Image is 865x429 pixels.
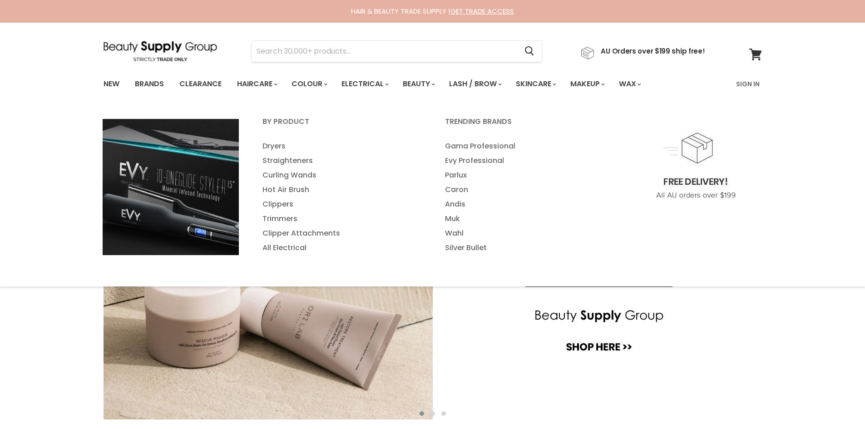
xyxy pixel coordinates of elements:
[820,386,856,420] iframe: Gorgias live chat messenger
[442,74,507,94] a: Lash / Brow
[252,41,518,62] input: Search
[434,226,614,241] a: Wahl
[335,74,394,94] a: Electrical
[251,168,432,182] a: Curling Wands
[434,197,614,212] a: Andis
[230,74,283,94] a: Haircare
[434,139,614,153] a: Gama Professional
[509,74,562,94] a: Skincare
[285,74,333,94] a: Colour
[434,153,614,168] a: Evy Professional
[251,241,432,255] a: All Electrical
[92,7,773,16] div: HAIR & BEAUTY TRADE SUPPLY |
[434,168,614,182] a: Parlux
[251,153,432,168] a: Straighteners
[173,74,228,94] a: Clearance
[97,71,690,97] ul: Main menu
[251,226,432,241] a: Clipper Attachments
[251,212,432,226] a: Trimmers
[434,139,614,255] ul: Main menu
[434,212,614,226] a: Muk
[252,40,542,62] form: Product
[251,197,432,212] a: Clippers
[396,74,440,94] a: Beauty
[450,6,514,16] a: GET TRADE ACCESS
[128,74,171,94] a: Brands
[612,74,647,94] a: Wax
[251,182,432,197] a: Hot Air Brush
[434,182,614,197] a: Caron
[434,114,614,137] a: Trending Brands
[92,71,773,97] nav: Main
[251,114,432,137] a: By Product
[251,139,432,255] ul: Main menu
[97,74,126,94] a: New
[251,139,432,153] a: Dryers
[518,41,542,62] button: Search
[434,241,614,255] a: Silver Bullet
[731,74,765,94] a: Sign In
[563,74,610,94] a: Makeup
